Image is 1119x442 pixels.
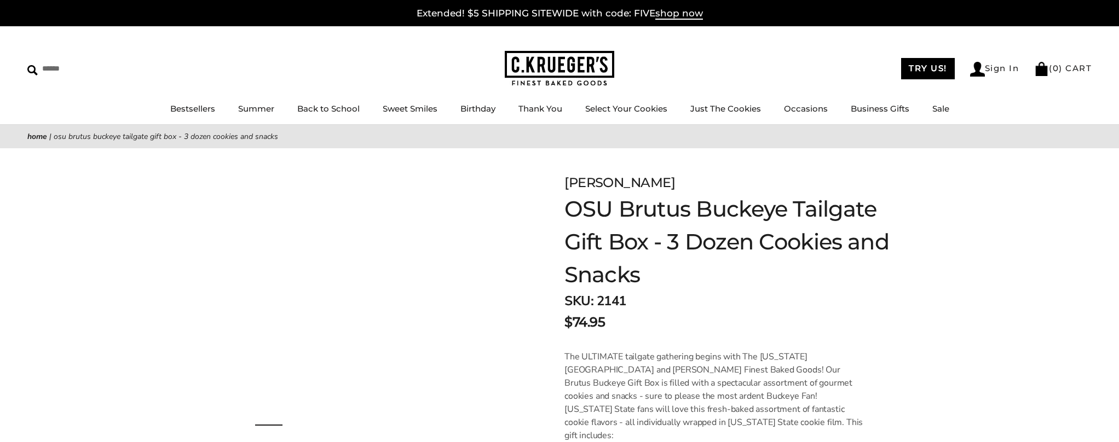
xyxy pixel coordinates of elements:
a: Back to School [297,103,360,114]
a: Bestsellers [170,103,215,114]
h1: OSU Brutus Buckeye Tailgate Gift Box - 3 Dozen Cookies and Snacks [564,193,914,291]
a: Sweet Smiles [383,103,437,114]
a: Sale [932,103,949,114]
a: TRY US! [901,58,955,79]
a: Home [27,131,47,142]
strong: SKU: [564,292,593,310]
span: 2141 [597,292,626,310]
a: Select Your Cookies [585,103,667,114]
span: shop now [655,8,703,20]
span: 0 [1053,63,1059,73]
a: Birthday [460,103,495,114]
a: (0) CART [1034,63,1092,73]
span: $74.95 [564,312,605,332]
a: Extended! $5 SHIPPING SITEWIDE with code: FIVEshop now [417,8,703,20]
span: OSU Brutus Buckeye Tailgate Gift Box - 3 Dozen Cookies and Snacks [54,131,278,142]
a: Just The Cookies [690,103,761,114]
a: Occasions [784,103,828,114]
img: Bag [1034,62,1049,76]
a: Business Gifts [851,103,909,114]
a: Thank You [518,103,562,114]
input: Search [27,60,158,77]
img: Account [970,62,985,77]
img: Search [27,65,38,75]
a: Sign In [970,62,1019,77]
a: Summer [238,103,274,114]
nav: breadcrumbs [27,130,1092,143]
img: C.KRUEGER'S [505,51,614,86]
div: [PERSON_NAME] [564,173,914,193]
span: The ULTIMATE tailgate gathering begins with The [US_STATE][GEOGRAPHIC_DATA] and [PERSON_NAME] Fin... [564,351,863,441]
span: | [49,131,51,142]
